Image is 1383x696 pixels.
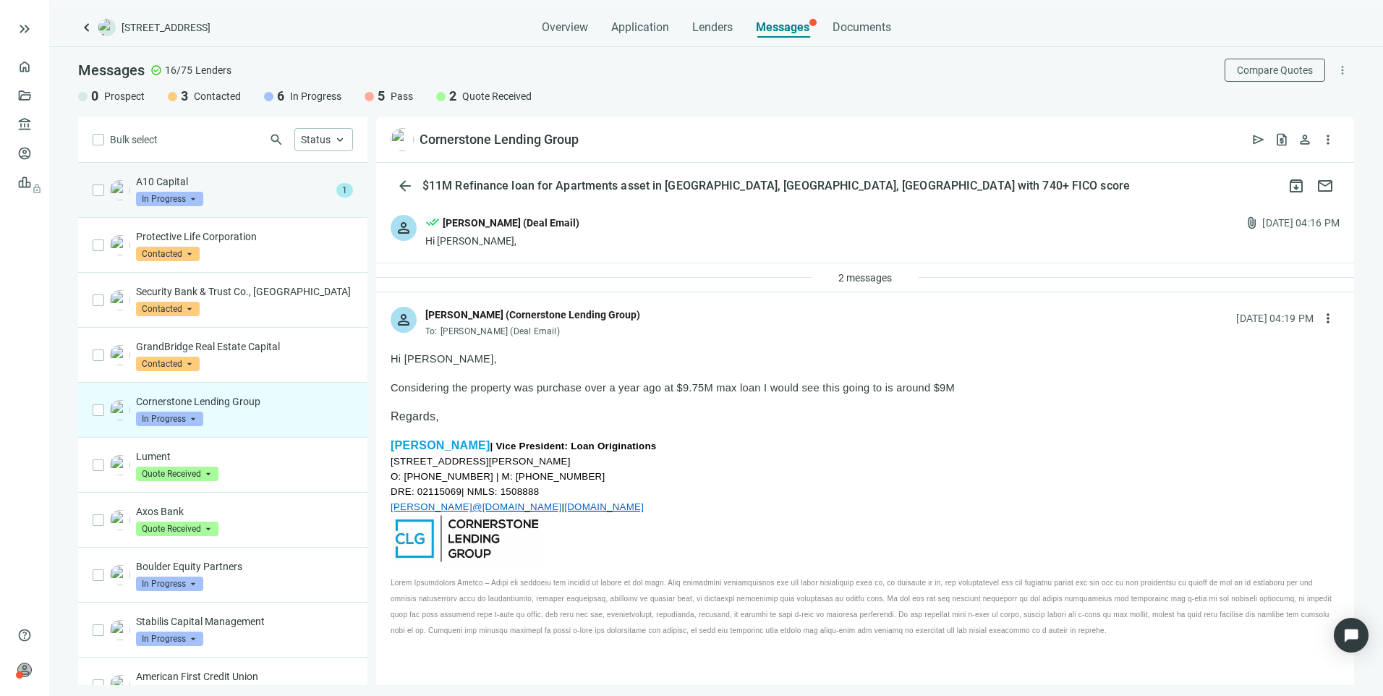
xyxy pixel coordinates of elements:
img: 0f528408-7142-4803-9582-e9a460d8bd61.png [110,455,130,475]
img: 32cdc52a-3c6c-4829-b3d7-5d0056609313 [110,565,130,585]
img: f3f17009-5499-4fdb-ae24-b4f85919d8eb [110,400,130,420]
span: In Progress [136,192,203,206]
span: 2 messages [838,272,892,284]
p: Protective Life Corporation [136,229,353,244]
span: search [269,132,284,147]
span: Messages [78,61,145,79]
span: check_circle [150,64,162,76]
span: Bulk select [110,132,158,148]
button: arrow_back [391,171,420,200]
button: more_vert [1316,307,1340,330]
div: [PERSON_NAME] (Deal Email) [443,215,579,231]
span: In Progress [290,89,341,103]
p: Axos Bank [136,504,353,519]
span: In Progress [136,632,203,646]
span: more_vert [1321,132,1335,147]
span: person [395,311,412,328]
span: attach_file [1245,216,1259,230]
span: Contacted [136,357,200,371]
span: keyboard_arrow_up [333,133,346,146]
button: keyboard_double_arrow_right [16,20,33,38]
span: Lenders [195,63,231,77]
span: Status [301,134,331,145]
span: more_vert [1321,311,1335,326]
button: send [1247,128,1270,151]
span: Pass [391,89,413,103]
span: [STREET_ADDRESS] [122,20,210,35]
span: Prospect [104,89,145,103]
div: [PERSON_NAME] (Cornerstone Lending Group) [425,307,640,323]
div: Open Intercom Messenger [1334,618,1369,653]
img: f3f17009-5499-4fdb-ae24-b4f85919d8eb [391,128,414,151]
span: Lenders [692,20,733,35]
span: 16/75 [165,63,192,77]
button: more_vert [1331,59,1354,82]
button: Compare Quotes [1225,59,1325,82]
a: keyboard_arrow_left [78,19,95,36]
span: Overview [542,20,588,35]
span: 1 [336,183,353,198]
span: Quote Received [136,522,218,536]
span: 0 [91,88,98,105]
p: Cornerstone Lending Group [136,394,353,409]
button: 2 messages [826,266,904,289]
button: more_vert [1316,128,1340,151]
span: Application [611,20,669,35]
img: 427971c4-4346-4e72-9493-a738692bfeaa [110,510,130,530]
p: Lument [136,449,353,464]
p: GrandBridge Real Estate Capital [136,339,353,354]
span: Contacted [136,247,200,261]
span: send [1251,132,1266,147]
img: 4475daf1-02ad-4071-bd35-4fddd677ec0c [110,235,130,255]
button: mail [1311,171,1340,200]
div: [DATE] 04:16 PM [1262,215,1340,231]
button: request_quote [1270,128,1293,151]
p: Boulder Equity Partners [136,559,353,574]
img: cdd41f87-75b0-4347-a0a4-15f16bf32828.png [110,620,130,640]
p: Security Bank & Trust Co., [GEOGRAPHIC_DATA] [136,284,353,299]
img: deal-logo [98,19,116,36]
div: [DATE] 04:19 PM [1236,310,1314,326]
span: person [17,663,32,677]
img: 78c3ce98-d942-4469-ac2d-ffe8a6fcbef4 [110,290,130,310]
span: more_vert [1336,64,1349,77]
span: 3 [181,88,188,105]
p: Stabilis Capital Management [136,614,353,629]
span: Messages [756,20,809,34]
p: A10 Capital [136,174,331,189]
p: American First Credit Union [136,669,353,684]
span: In Progress [136,577,203,591]
span: arrow_back [396,177,414,195]
span: [PERSON_NAME] (Deal Email) [441,326,560,336]
span: person [1298,132,1312,147]
span: Quote Received [136,467,218,481]
span: help [17,628,32,642]
button: archive [1282,171,1311,200]
span: request_quote [1275,132,1289,147]
span: Documents [833,20,891,35]
div: To: [425,326,640,337]
img: 64d79f69-17b3-4dbf-9ef3-8d7a442c7193 [110,345,130,365]
img: f3ee51c8-c496-4375-bc5e-2600750b757d [110,180,130,200]
span: 6 [277,88,284,105]
div: $11M Refinance loan for Apartments asset in [GEOGRAPHIC_DATA], [GEOGRAPHIC_DATA], [GEOGRAPHIC_DAT... [420,179,1133,193]
span: Contacted [136,302,200,316]
span: In Progress [136,412,203,426]
span: Contacted [194,89,241,103]
div: Cornerstone Lending Group [420,131,579,148]
button: person [1293,128,1316,151]
div: Hi [PERSON_NAME], [425,234,579,248]
span: done_all [425,215,440,234]
span: mail [1316,177,1334,195]
img: 82f4a928-dcac-4ffd-ac27-1e1505a6baaf [110,675,130,695]
span: person [395,219,412,237]
span: Compare Quotes [1237,64,1313,76]
span: 5 [378,88,385,105]
span: Quote Received [462,89,532,103]
span: archive [1288,177,1305,195]
span: 2 [449,88,456,105]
